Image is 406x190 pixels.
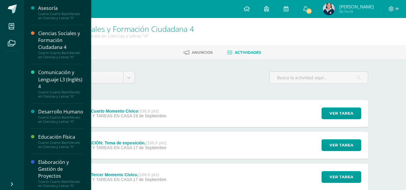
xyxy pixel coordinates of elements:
[38,90,84,98] div: Cuarto Cuarto Bachillerato en Ciencias y Letras "A"
[38,134,84,140] div: Educación Física
[38,108,84,124] a: Desarrollo HumanoCuarto Cuarto Bachillerato en Ciencias y Letras "A"
[38,159,84,188] a: Elaboración y Gestión de ProyectosCuarto Cuarto Bachillerato en Ciencias y Letras "A"
[322,139,361,151] button: Ver tarea
[322,171,361,183] button: Ver tarea
[138,172,159,177] strong: (100.0 pts)
[69,109,166,113] div: INFORME: Cuarto Momento Cívico
[138,109,159,113] strong: (100.0 pts)
[38,30,84,51] div: Ciencias Sociales y Formación Ciudadana 4
[322,107,361,119] button: Ver tarea
[146,140,166,145] strong: (100.0 pts)
[192,50,213,55] span: Anuncios
[38,5,84,20] a: AsesoríaCuarto Cuarto Bachillerato en Ciencias y Letras "A"
[38,5,84,12] div: Asesoría
[69,140,166,145] div: PRESENTACIÓN: Tema de exposición.
[67,72,119,83] span: Unidad 4
[329,171,353,182] span: Ver tarea
[323,3,335,15] img: e5e8cd2338d8cf2eac9869c27e6ace4a.png
[38,108,84,115] div: Desarrollo Humano
[38,179,84,188] div: Cuarto Cuarto Bachillerato en Ciencias y Letras "A"
[38,30,84,59] a: Ciencias Sociales y Formación Ciudadana 4Cuarto Cuarto Bachillerato en Ciencias y Letras "A"
[133,145,166,150] span: 17 de Septiembre
[306,8,312,14] span: 10
[47,25,194,33] h1: Ciencias Sociales y Formación Ciudadana 4
[38,69,84,98] a: Comunicación y Lenguaje L3 (Inglés) 4Cuarto Cuarto Bachillerato en Ciencias y Letras "A"
[69,113,132,118] span: TRABAJOS Y TAREAS EN CASA
[47,33,194,39] div: Cuarto Cuarto Bachillerato en Ciencias y Letras 'A'
[62,72,135,83] a: Unidad 4
[38,115,84,124] div: Cuarto Cuarto Bachillerato en Ciencias y Letras "A"
[184,48,213,57] a: Anuncios
[133,113,166,118] span: 19 de Septiembre
[329,108,353,119] span: Ver tarea
[38,159,84,179] div: Elaboración y Gestión de Proyectos
[38,12,84,20] div: Cuarto Cuarto Bachillerato en Ciencias y Letras "A"
[38,69,84,90] div: Comunicación y Lenguaje L3 (Inglés) 4
[38,51,84,59] div: Cuarto Cuarto Bachillerato en Ciencias y Letras "A"
[329,140,353,151] span: Ver tarea
[227,48,261,57] a: Actividades
[235,50,261,55] span: Actividades
[69,172,166,177] div: INFORME: Tercer Momento Cívico.
[38,140,84,149] div: Cuarto Cuarto Bachillerato en Ciencias y Letras "A"
[270,72,368,83] input: Busca la actividad aquí...
[133,177,166,182] span: 17 de Septiembre
[38,134,84,149] a: Educación FísicaCuarto Cuarto Bachillerato en Ciencias y Letras "A"
[339,9,374,14] span: Mi Perfil
[69,145,132,150] span: TRABAJOS Y TAREAS EN CASA
[339,4,374,10] span: [PERSON_NAME]
[69,177,132,182] span: TRABAJOS Y TAREAS EN CASA
[47,24,194,34] a: Ciencias Sociales y Formación Ciudadana 4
